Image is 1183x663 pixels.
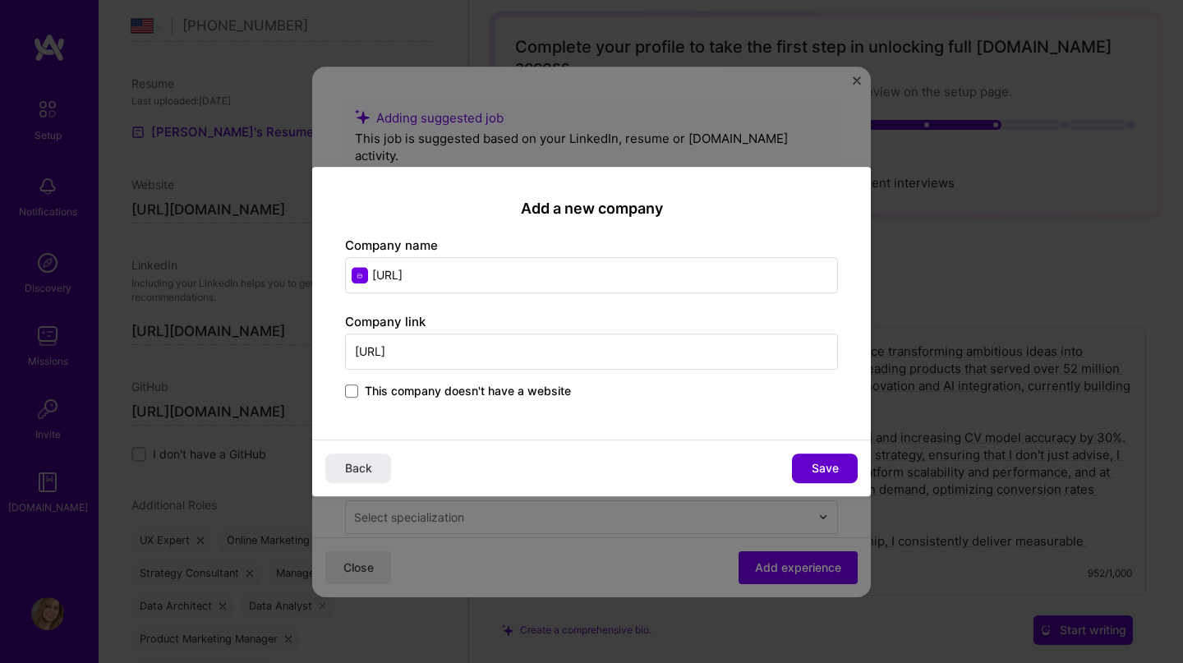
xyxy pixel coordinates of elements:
button: Save [792,454,858,483]
button: Back [325,454,391,483]
h2: Add a new company [345,200,838,218]
input: Enter link [345,334,838,370]
span: This company doesn't have a website [365,383,571,399]
span: Save [812,460,839,477]
span: Back [345,460,372,477]
label: Company link [345,314,426,329]
label: Company name [345,237,438,253]
input: Enter name [345,257,838,293]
